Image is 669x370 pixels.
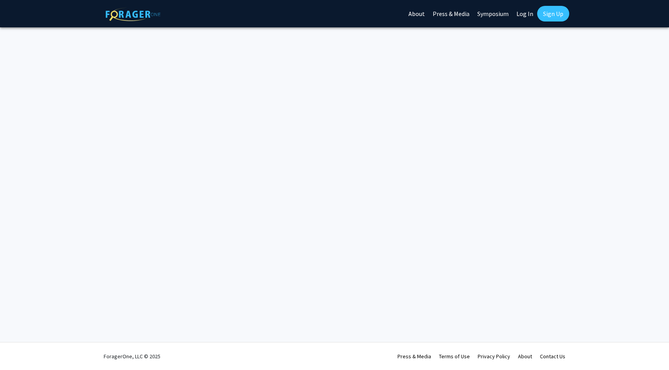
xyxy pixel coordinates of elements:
img: ForagerOne Logo [106,7,160,21]
a: Press & Media [397,353,431,360]
a: Privacy Policy [478,353,510,360]
a: Sign Up [537,6,569,21]
div: ForagerOne, LLC © 2025 [104,343,160,370]
a: Contact Us [540,353,565,360]
a: Terms of Use [439,353,470,360]
a: About [518,353,532,360]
